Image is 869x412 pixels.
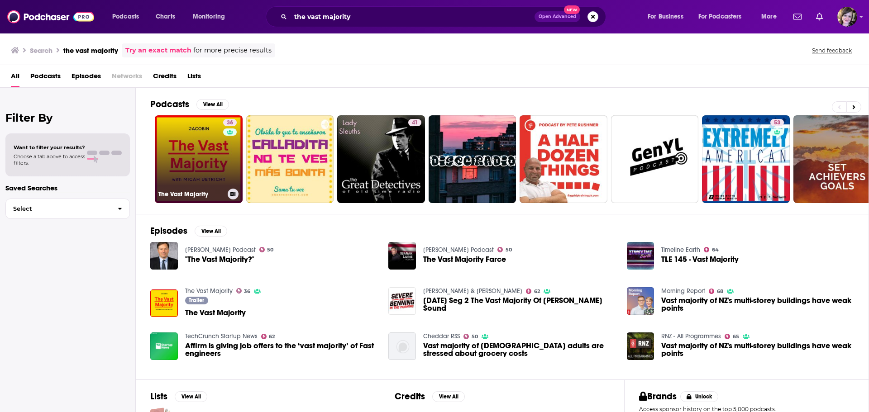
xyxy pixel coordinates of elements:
[11,69,19,87] a: All
[185,342,378,357] a: Affirm is giving job offers to the ‘vast majority’ of Fast engineers
[423,297,616,312] span: [DATE] Seg 2 The Vast Majority Of [PERSON_NAME] Sound
[185,332,258,340] a: TechCrunch Startup News
[261,334,275,339] a: 62
[150,242,178,270] img: "The Vast Majority?"
[388,332,416,360] img: Vast majority of US adults are stressed about grocery costs
[112,10,139,23] span: Podcasts
[648,10,683,23] span: For Business
[725,334,739,339] a: 65
[627,242,654,270] img: TLE 145 - Vast Majority
[158,190,224,198] h3: The Vast Majority
[30,69,61,87] span: Podcasts
[790,9,805,24] a: Show notifications dropdown
[395,391,465,402] a: CreditsView All
[156,10,175,23] span: Charts
[223,119,237,126] a: 36
[423,332,460,340] a: Cheddar RSS
[641,9,695,24] button: open menu
[185,287,233,295] a: The Vast Majority
[259,247,274,252] a: 50
[267,248,273,252] span: 50
[185,309,246,317] a: The Vast Majority
[150,332,178,360] img: Affirm is giving job offers to the ‘vast majority’ of Fast engineers
[709,289,723,294] a: 68
[497,247,512,252] a: 50
[535,11,580,22] button: Open AdvancedNew
[423,287,522,295] a: Gary & Matt
[125,45,191,56] a: Try an exact match
[236,288,251,294] a: 36
[506,248,512,252] span: 50
[5,199,130,219] button: Select
[193,10,225,23] span: Monitoring
[150,9,181,24] a: Charts
[112,69,142,87] span: Networks
[702,115,790,203] a: 53
[472,335,478,339] span: 50
[661,297,854,312] a: Vast majority of NZ's multi-storey buildings have weak points
[837,7,857,27] img: User Profile
[812,9,826,24] a: Show notifications dropdown
[196,99,229,110] button: View All
[274,6,615,27] div: Search podcasts, credits, & more...
[627,332,654,360] img: Vast majority of NZ's multi-storey buildings have weak points
[661,332,721,340] a: RNZ - All Programmes
[432,391,465,402] button: View All
[423,342,616,357] a: Vast majority of US adults are stressed about grocery costs
[712,248,719,252] span: 64
[7,8,94,25] img: Podchaser - Follow, Share and Rate Podcasts
[423,297,616,312] a: Nov 15 Seg 2 The Vast Majority Of Scott Frost Sound
[244,289,250,294] span: 36
[661,256,739,263] a: TLE 145 - Vast Majority
[106,9,151,24] button: open menu
[6,206,110,212] span: Select
[704,247,719,252] a: 64
[72,69,101,87] a: Episodes
[680,391,719,402] button: Unlock
[639,391,677,402] h2: Brands
[423,256,506,263] span: The Vast Majority Farce
[388,287,416,315] img: Nov 15 Seg 2 The Vast Majority Of Scott Frost Sound
[153,69,177,87] a: Credits
[5,184,130,192] p: Saved Searches
[150,225,187,237] h2: Episodes
[185,256,254,263] a: "The Vast Majority?"
[30,46,53,55] h3: Search
[63,46,118,55] h3: the vast majority
[185,246,256,254] a: Barak Lurie Podcast
[627,287,654,315] img: Vast majority of NZ's multi-storey buildings have weak points
[774,118,780,128] span: 53
[661,342,854,357] a: Vast majority of NZ's multi-storey buildings have weak points
[534,289,540,294] span: 62
[539,14,576,19] span: Open Advanced
[408,119,421,126] a: 41
[150,289,178,317] a: The Vast Majority
[395,391,425,402] h2: Credits
[388,242,416,270] img: The Vast Majority Farce
[717,289,723,294] span: 68
[837,7,857,27] span: Logged in as IAmMBlankenship
[187,69,201,87] span: Lists
[837,7,857,27] button: Show profile menu
[564,5,580,14] span: New
[733,335,739,339] span: 65
[412,118,418,128] span: 41
[291,9,535,24] input: Search podcasts, credits, & more...
[150,225,227,237] a: EpisodesView All
[755,9,788,24] button: open menu
[189,298,204,303] span: Trailer
[150,391,167,402] h2: Lists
